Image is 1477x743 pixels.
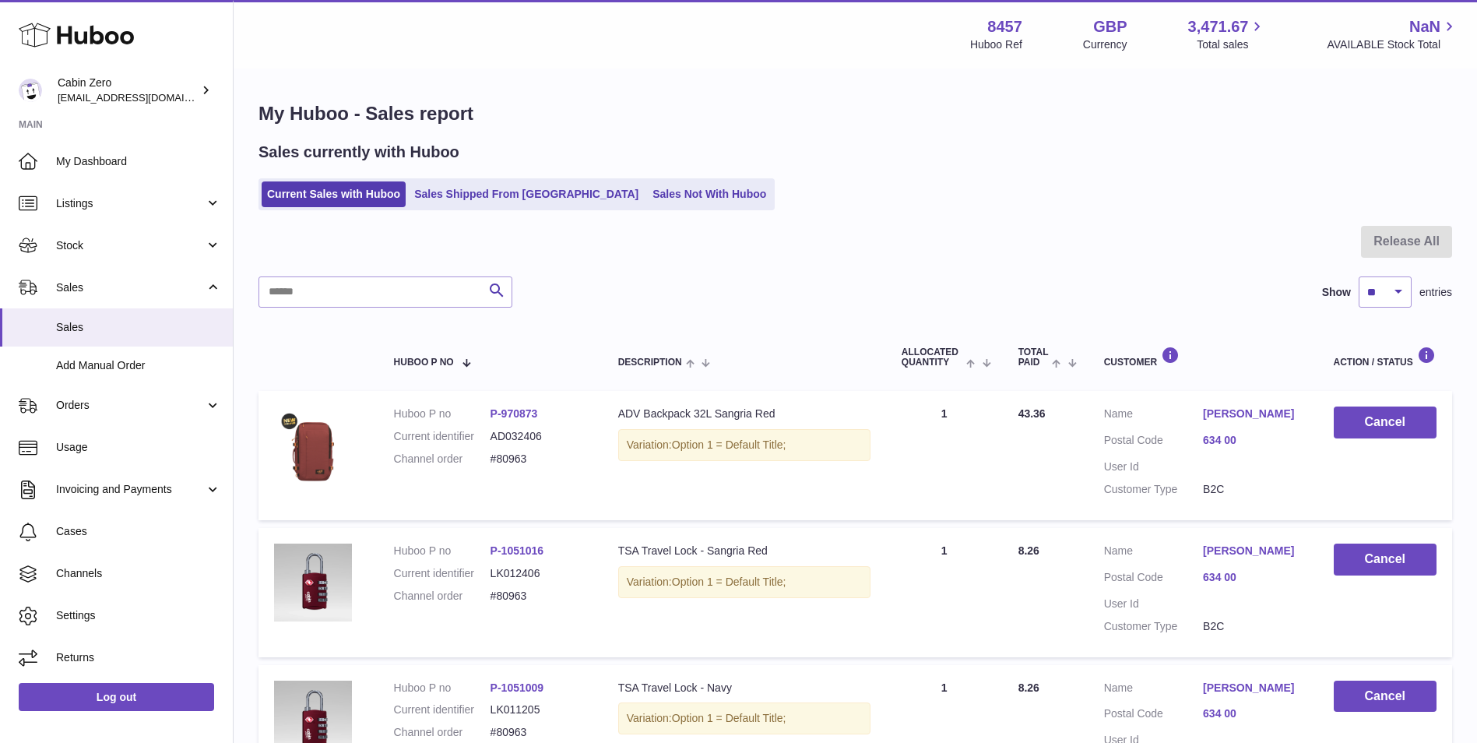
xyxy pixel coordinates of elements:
a: 634 00 [1203,570,1302,585]
span: Option 1 = Default Title; [672,712,786,724]
dt: User Id [1104,597,1203,611]
span: AVAILABLE Stock Total [1327,37,1458,52]
span: Channels [56,566,221,581]
dt: Name [1104,407,1203,425]
dt: Customer Type [1104,619,1203,634]
a: [PERSON_NAME] [1203,544,1302,558]
span: Total sales [1197,37,1266,52]
dd: #80963 [491,452,587,467]
div: Variation: [618,566,870,598]
div: Variation: [618,429,870,461]
img: internalAdmin-8457@internal.huboo.com [19,79,42,102]
dt: Postal Code [1104,570,1203,589]
a: [PERSON_NAME] [1203,407,1302,421]
a: NaN AVAILABLE Stock Total [1327,16,1458,52]
dt: Huboo P no [394,407,491,421]
div: Variation: [618,703,870,734]
strong: GBP [1093,16,1127,37]
td: 1 [886,391,1003,520]
span: NaN [1409,16,1440,37]
span: Sales [56,280,205,295]
div: TSA Travel Lock - Navy [618,681,870,695]
span: Huboo P no [394,357,454,368]
span: Returns [56,650,221,665]
div: ADV Backpack 32L Sangria Red [618,407,870,421]
h2: Sales currently with Huboo [258,142,459,163]
span: ALLOCATED Quantity [902,347,962,368]
a: Sales Not With Huboo [647,181,772,207]
div: Currency [1083,37,1127,52]
span: Option 1 = Default Title; [672,576,786,588]
span: 8.26 [1018,544,1039,557]
a: 634 00 [1203,706,1302,721]
div: Cabin Zero [58,76,198,105]
dd: #80963 [491,589,587,604]
dt: Current identifier [394,566,491,581]
span: [EMAIL_ADDRESS][DOMAIN_NAME] [58,91,229,104]
a: P-1051016 [491,544,544,557]
span: Option 1 = Default Title; [672,438,786,451]
dt: Postal Code [1104,433,1203,452]
a: 3,471.67 Total sales [1188,16,1267,52]
a: Current Sales with Huboo [262,181,406,207]
span: My Dashboard [56,154,221,169]
dt: Huboo P no [394,544,491,558]
span: 43.36 [1018,407,1046,420]
dd: LK011205 [491,703,587,717]
span: Orders [56,398,205,413]
span: 3,471.67 [1188,16,1249,37]
span: Total paid [1018,347,1049,368]
a: 634 00 [1203,433,1302,448]
dt: Current identifier [394,429,491,444]
div: Huboo Ref [970,37,1022,52]
dt: Name [1104,681,1203,699]
a: Log out [19,683,214,711]
img: ADV-32L-Sangria-red-FRONT_aa393370-7be3-495a-9283-c8ccdbfeeaec.jpg [274,407,352,484]
label: Show [1322,285,1351,300]
span: Add Manual Order [56,358,221,373]
a: [PERSON_NAME] [1203,681,1302,695]
button: Cancel [1334,544,1437,576]
button: Cancel [1334,681,1437,713]
span: Sales [56,320,221,335]
dt: Current identifier [394,703,491,717]
td: 1 [886,528,1003,657]
dt: Customer Type [1104,482,1203,497]
dd: LK012406 [491,566,587,581]
dt: Postal Code [1104,706,1203,725]
strong: 8457 [987,16,1022,37]
dd: #80963 [491,725,587,740]
dt: Channel order [394,452,491,467]
a: P-1051009 [491,681,544,694]
h1: My Huboo - Sales report [258,101,1452,126]
dt: User Id [1104,460,1203,474]
span: Stock [56,238,205,253]
dt: Name [1104,544,1203,562]
div: Customer [1104,347,1303,368]
span: Settings [56,608,221,623]
div: TSA Travel Lock - Sangria Red [618,544,870,558]
span: Invoicing and Payments [56,482,205,497]
span: entries [1419,285,1452,300]
span: Usage [56,440,221,455]
button: Cancel [1334,407,1437,438]
a: Sales Shipped From [GEOGRAPHIC_DATA] [409,181,644,207]
dt: Huboo P no [394,681,491,695]
dd: B2C [1203,482,1302,497]
span: Description [618,357,682,368]
img: MIAMI_MAGENTA0001_1ed80085-987e-4ad5-aedc-dc01edbf6a0b.webp [274,544,352,622]
a: P-970873 [491,407,538,420]
span: Listings [56,196,205,211]
span: 8.26 [1018,681,1039,694]
dt: Channel order [394,725,491,740]
div: Action / Status [1334,347,1437,368]
dd: B2C [1203,619,1302,634]
dt: Channel order [394,589,491,604]
dd: AD032406 [491,429,587,444]
span: Cases [56,524,221,539]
